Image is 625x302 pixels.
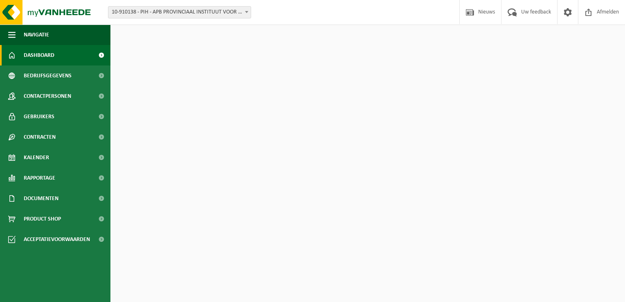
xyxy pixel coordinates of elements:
span: 10-910138 - PIH - APB PROVINCIAAL INSTITUUT VOOR HYGIENE - ANTWERPEN [108,6,251,18]
span: Bedrijfsgegevens [24,65,72,86]
span: Kalender [24,147,49,168]
span: 10-910138 - PIH - APB PROVINCIAAL INSTITUUT VOOR HYGIENE - ANTWERPEN [108,7,251,18]
span: Product Shop [24,209,61,229]
span: Contactpersonen [24,86,71,106]
span: Documenten [24,188,58,209]
span: Gebruikers [24,106,54,127]
span: Contracten [24,127,56,147]
span: Rapportage [24,168,55,188]
span: Acceptatievoorwaarden [24,229,90,250]
span: Navigatie [24,25,49,45]
span: Dashboard [24,45,54,65]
